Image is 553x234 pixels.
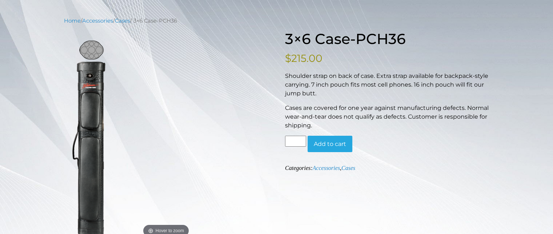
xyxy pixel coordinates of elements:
a: Accessories [82,17,113,24]
a: Cases [115,17,130,24]
a: Home [64,17,81,24]
button: Add to cart [308,136,352,152]
span: Categories: , [285,165,355,171]
nav: Breadcrumb [64,17,489,25]
bdi: 215.00 [285,52,322,64]
a: Accessories [312,165,340,171]
h1: 3×6 Case-PCH36 [285,30,489,48]
input: Product quantity [285,136,306,147]
a: Cases [341,165,355,171]
p: Cases are covered for one year against manufacturing defects. Normal wear-and-tear does not quali... [285,104,489,130]
p: Shoulder strap on back of case. Extra strap available for backpack-style carrying. 7 inch pouch f... [285,72,489,98]
span: $ [285,52,291,64]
